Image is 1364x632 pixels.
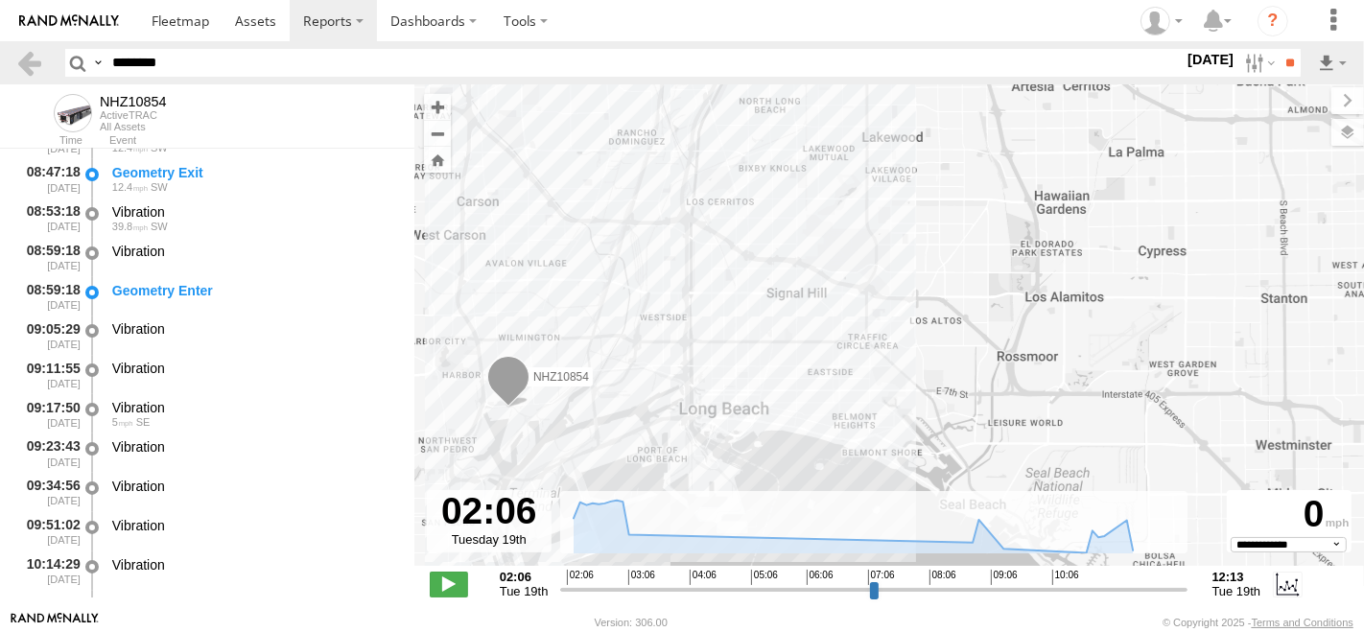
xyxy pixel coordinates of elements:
a: Visit our Website [11,613,99,632]
div: Vibration [112,320,396,338]
a: Back to previous Page [15,49,43,77]
div: 08:53:18 [DATE] [15,200,82,236]
button: Zoom in [424,94,451,120]
span: 02:06 [567,570,594,585]
div: Geometry Enter [112,282,396,299]
button: Zoom Home [424,147,451,173]
span: Heading: 157 [136,416,151,428]
span: Heading: 217 [151,221,168,232]
span: 06:06 [807,570,834,585]
strong: 02:06 [500,570,549,584]
label: Search Query [90,49,106,77]
label: Search Filter Options [1237,49,1279,77]
div: 09:05:29 [DATE] [15,318,82,354]
span: 12.4 [112,181,148,193]
div: Vibration [112,517,396,534]
div: Geometry Exit [112,164,396,181]
i: ? [1258,6,1288,36]
div: 08:59:18 [DATE] [15,279,82,315]
div: 08:59:18 [DATE] [15,240,82,275]
span: 03:06 [628,570,655,585]
div: © Copyright 2025 - [1163,617,1353,628]
span: 04:06 [690,570,717,585]
span: Tue 19th Aug 2025 [1212,584,1261,598]
div: 08:47:18 [DATE] [15,161,82,197]
div: 10:14:29 [DATE] [15,553,82,589]
div: 0 [1230,493,1349,537]
span: Tue 19th Aug 2025 [500,584,549,598]
div: ActiveTRAC [100,109,167,121]
div: 09:17:50 [DATE] [15,396,82,432]
div: Event [109,136,414,146]
span: 5 [112,416,133,428]
span: Heading: 216 [151,142,168,153]
span: 07:06 [868,570,895,585]
div: 10:25:35 [DATE] [15,593,82,628]
a: Terms and Conditions [1252,617,1353,628]
div: 09:11:55 [DATE] [15,358,82,393]
div: Vibration [112,438,396,456]
div: Time [15,136,82,146]
button: Zoom out [424,120,451,147]
div: 09:23:43 [DATE] [15,435,82,471]
img: rand-logo.svg [19,14,119,28]
span: 39.8 [112,221,148,232]
label: [DATE] [1184,49,1237,70]
span: 05:06 [751,570,778,585]
span: 12.4 [112,142,148,153]
div: All Assets [100,121,167,132]
span: 09:06 [991,570,1018,585]
span: 10:06 [1052,570,1079,585]
span: NHZ10854 [533,369,589,383]
span: Heading: 216 [151,181,168,193]
label: Export results as... [1316,49,1349,77]
div: Vibration [112,399,396,416]
div: 09:34:56 [DATE] [15,475,82,510]
span: 08:06 [929,570,956,585]
div: Vibration [112,478,396,495]
strong: 12:13 [1212,570,1261,584]
div: Vibration [112,595,396,612]
div: Zulema McIntosch [1134,7,1189,35]
div: Version: 306.00 [595,617,668,628]
div: NHZ10854 - View Asset History [100,94,167,109]
div: 09:51:02 [DATE] [15,514,82,550]
div: Vibration [112,556,396,573]
div: Vibration [112,243,396,260]
div: Vibration [112,203,396,221]
label: Play/Stop [430,572,468,597]
div: Vibration [112,360,396,377]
